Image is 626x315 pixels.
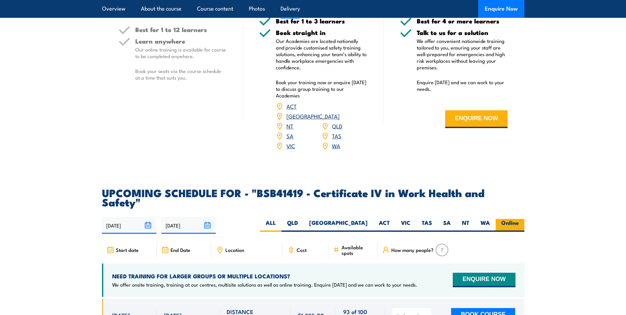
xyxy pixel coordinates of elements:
a: [GEOGRAPHIC_DATA] [286,112,340,120]
h5: Best for 4 or more learners [417,18,508,24]
a: WA [332,142,340,150]
p: We offer convenient nationwide training tailored to you, ensuring your staff are well-prepared fo... [417,38,508,71]
h5: Learn anywhere [135,38,226,44]
h5: Best for 1 to 3 learners [276,18,367,24]
label: VIC [395,219,416,232]
h5: Best for 1 to 12 learners [135,26,226,33]
a: ACT [286,102,297,110]
label: ALL [260,219,281,232]
span: Location [225,247,244,253]
p: Our Academies are located nationally and provide customised safety training solutions, enhancing ... [276,38,367,71]
input: From date [102,217,156,234]
p: Book your seats via the course schedule at a time that suits you. [135,68,226,81]
a: SA [286,132,293,140]
button: ENQUIRE NOW [453,273,515,287]
p: Our online training is available for course to be completed anywhere. [135,46,226,59]
label: ACT [373,219,395,232]
label: NT [456,219,475,232]
label: Online [496,219,524,232]
label: SA [438,219,456,232]
span: How many people? [391,247,434,253]
label: [GEOGRAPHIC_DATA] [304,219,373,232]
span: End Date [171,247,190,253]
span: Start date [116,247,139,253]
p: Book your training now or enquire [DATE] to discuss group training to our Academies [276,79,367,99]
h2: UPCOMING SCHEDULE FOR - "BSB41419 - Certificate IV in Work Health and Safety" [102,188,524,206]
a: VIC [286,142,295,150]
h5: Talk to us for a solution [417,29,508,36]
h4: NEED TRAINING FOR LARGER GROUPS OR MULTIPLE LOCATIONS? [112,272,417,280]
label: WA [475,219,496,232]
span: Available spots [342,244,373,256]
a: NT [286,122,293,130]
label: QLD [281,219,304,232]
p: Enquire [DATE] and we can work to your needs. [417,79,508,92]
button: ENQUIRE NOW [445,110,508,128]
a: QLD [332,122,342,130]
p: We offer onsite training, training at our centres, multisite solutions as well as online training... [112,281,417,288]
input: To date [161,217,216,234]
h5: Book straight in [276,29,367,36]
span: Cost [297,247,307,253]
label: TAS [416,219,438,232]
a: TAS [332,132,342,140]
